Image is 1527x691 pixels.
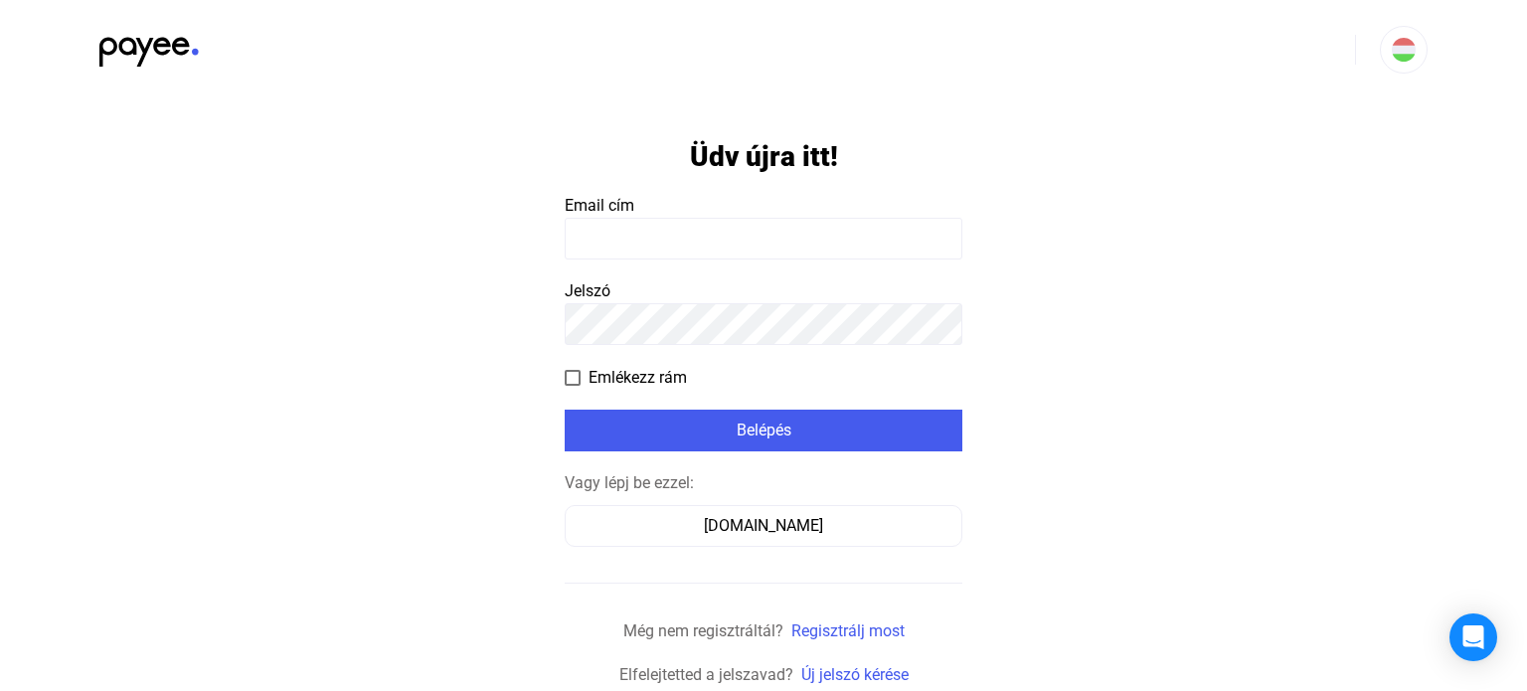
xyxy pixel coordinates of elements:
div: Vagy lépj be ezzel: [565,471,962,495]
h1: Üdv újra itt! [690,139,838,174]
span: Elfelejtetted a jelszavad? [619,665,793,684]
span: Email cím [565,196,634,215]
button: Belépés [565,410,962,451]
a: Új jelszó kérése [801,665,909,684]
a: Regisztrálj most [791,621,905,640]
button: [DOMAIN_NAME] [565,505,962,547]
span: Jelszó [565,281,610,300]
button: HU [1380,26,1428,74]
img: HU [1392,38,1416,62]
span: Még nem regisztráltál? [623,621,783,640]
div: [DOMAIN_NAME] [572,514,955,538]
img: black-payee-blue-dot.svg [99,26,199,67]
div: Belépés [571,419,956,442]
span: Emlékezz rám [589,366,687,390]
div: Open Intercom Messenger [1449,613,1497,661]
a: [DOMAIN_NAME] [565,516,962,535]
